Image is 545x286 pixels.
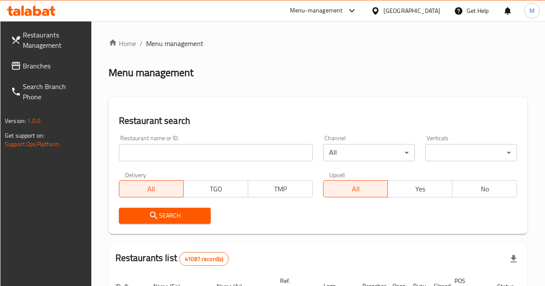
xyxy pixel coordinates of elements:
span: Get support on: [5,130,44,141]
button: All [323,180,388,197]
label: Delivery [125,172,146,178]
h2: Menu management [109,66,193,80]
div: Total records count [179,252,229,266]
div: [GEOGRAPHIC_DATA] [383,6,440,15]
span: Version: [5,115,26,126]
span: Search Branch Phone [23,81,84,102]
a: Home [109,38,136,49]
span: Search [126,210,204,221]
nav: breadcrumb [109,38,527,49]
h2: Restaurants list [115,252,229,266]
span: Menu management [146,38,203,49]
span: Restaurants Management [23,30,84,50]
a: Search Branch Phone [4,76,91,107]
span: 41087 record(s) [180,255,228,263]
a: Restaurants Management [4,25,91,55]
span: Branches [23,61,84,71]
button: Search [119,208,211,224]
span: TMP [252,183,309,195]
span: M [529,6,535,15]
button: TMP [248,180,313,197]
span: All [327,183,385,195]
span: Yes [391,183,449,195]
a: Support.OpsPlatform [5,138,59,150]
button: No [452,180,517,197]
label: Upsell [329,172,345,178]
li: / [140,38,143,49]
div: Menu-management [290,6,343,16]
span: TGO [187,183,245,195]
h2: Restaurant search [119,114,517,127]
input: Search for restaurant name or ID.. [119,144,313,161]
button: TGO [183,180,248,197]
div: All [323,144,415,161]
button: Yes [387,180,452,197]
a: Branches [4,55,91,76]
div: ​ [425,144,517,161]
span: All [123,183,181,195]
span: No [456,183,514,195]
span: 1.0.0 [27,115,40,126]
div: Export file [503,249,524,269]
button: All [119,180,184,197]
